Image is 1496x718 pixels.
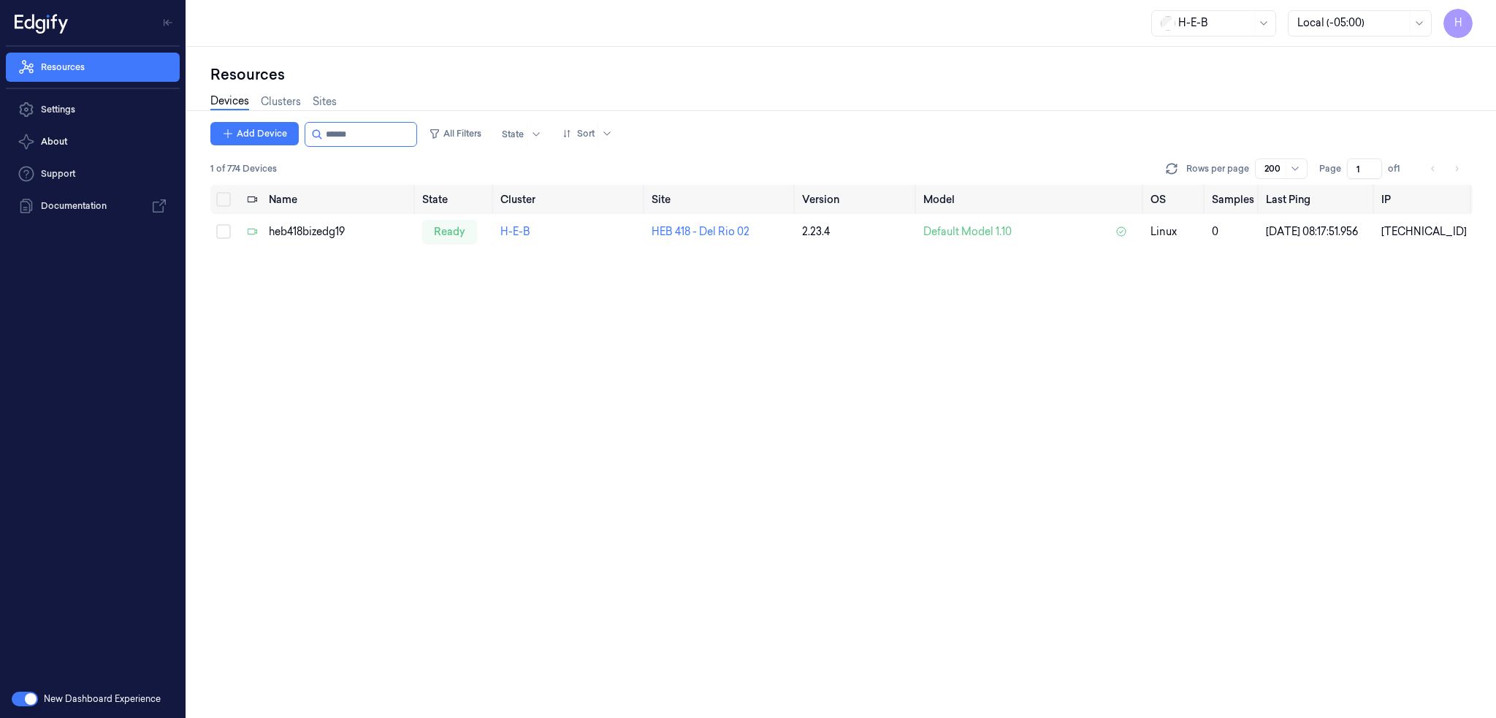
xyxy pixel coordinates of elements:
[210,64,1473,85] div: Resources
[423,122,487,145] button: All Filters
[652,225,749,238] a: HEB 418 - Del Rio 02
[802,224,912,240] div: 2.23.4
[6,127,180,156] button: About
[1150,224,1200,240] p: linux
[210,93,249,110] a: Devices
[1206,185,1260,214] th: Samples
[1212,224,1254,240] div: 0
[210,122,299,145] button: Add Device
[156,11,180,34] button: Toggle Navigation
[261,94,301,110] a: Clusters
[422,220,477,243] div: ready
[917,185,1145,214] th: Model
[646,185,796,214] th: Site
[923,224,1012,240] span: Default Model 1.10
[1145,185,1206,214] th: OS
[6,191,180,221] a: Documentation
[1388,162,1411,175] span: of 1
[269,224,411,240] div: heb418bizedg19
[210,162,277,175] span: 1 of 774 Devices
[1443,9,1473,38] button: H
[1260,185,1375,214] th: Last Ping
[216,224,231,239] button: Select row
[313,94,337,110] a: Sites
[6,159,180,188] a: Support
[495,185,646,214] th: Cluster
[1266,224,1370,240] div: [DATE] 08:17:51.956
[1381,224,1467,240] div: [TECHNICAL_ID]
[500,225,530,238] a: H-E-B
[1319,162,1341,175] span: Page
[1423,159,1467,179] nav: pagination
[216,192,231,207] button: Select all
[416,185,495,214] th: State
[1375,185,1473,214] th: IP
[263,185,416,214] th: Name
[796,185,917,214] th: Version
[6,95,180,124] a: Settings
[1186,162,1249,175] p: Rows per page
[6,53,180,82] a: Resources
